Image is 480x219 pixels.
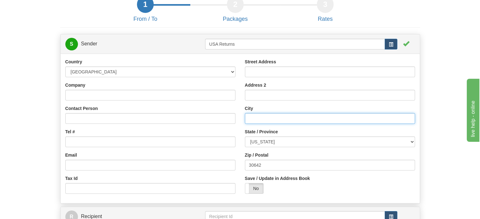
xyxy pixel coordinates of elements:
label: Zip / Postal [245,152,269,158]
iframe: chat widget [465,77,479,141]
label: Contact Person [65,105,98,112]
span: S [65,38,78,50]
label: Tel # [65,129,75,135]
label: Country [65,59,82,65]
label: Save / Update in Address Book [245,175,310,182]
div: live help - online [5,4,58,11]
label: Street Address [245,59,276,65]
h4: Rates [280,16,370,22]
input: Sender Id [205,39,385,49]
label: No [245,183,263,193]
a: 1 From / To [100,2,190,22]
h4: Packages [190,16,280,22]
label: State / Province [245,129,278,135]
a: 3 Rates [280,2,370,22]
label: Tax Id [65,175,78,182]
h4: From / To [100,16,190,22]
label: Company [65,82,86,88]
label: Email [65,152,77,158]
label: City [245,105,253,112]
label: Address 2 [245,82,266,88]
a: 2 Packages [190,2,280,22]
a: SSender [65,37,205,50]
